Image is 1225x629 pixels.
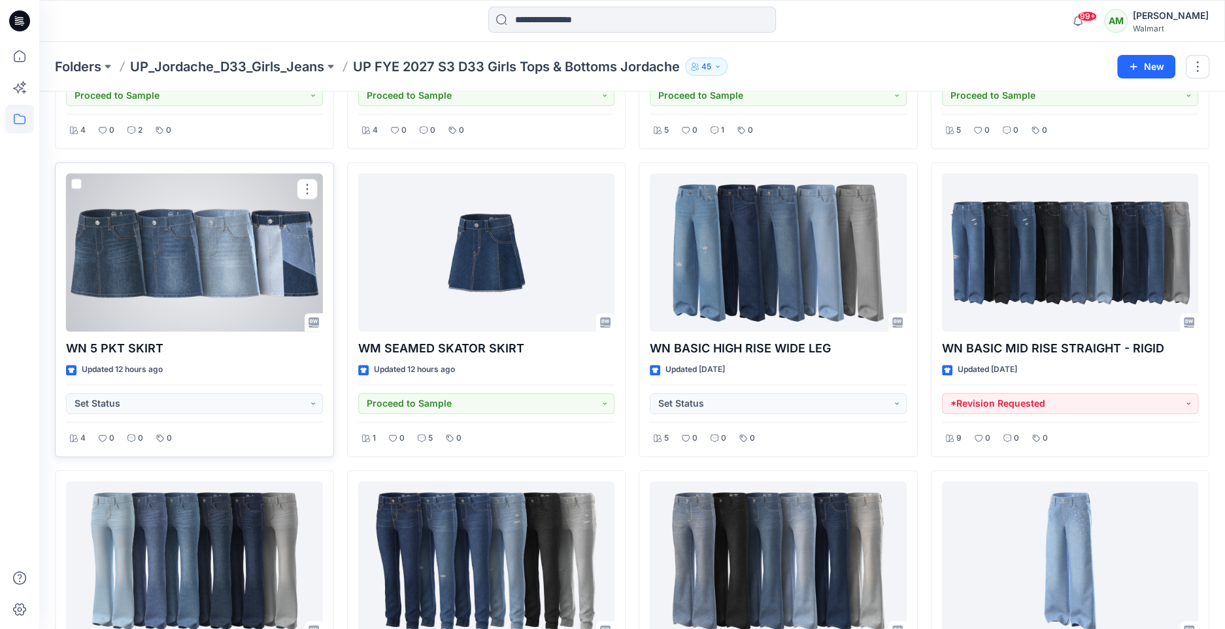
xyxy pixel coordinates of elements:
[692,124,697,137] p: 0
[138,432,143,445] p: 0
[958,363,1017,377] p: Updated [DATE]
[650,339,907,358] p: WN BASIC HIGH RISE WIDE LEG
[66,173,323,331] a: WN 5 PKT SKIRT
[353,58,680,76] p: UP FYE 2027 S3 D33 Girls Tops & Bottoms Jordache
[1013,124,1018,137] p: 0
[459,124,464,137] p: 0
[166,124,171,137] p: 0
[985,432,990,445] p: 0
[358,173,615,331] a: WM SEAMED SKATOR SKIRT
[109,432,114,445] p: 0
[650,173,907,331] a: WN BASIC HIGH RISE WIDE LEG
[692,432,697,445] p: 0
[721,124,724,137] p: 1
[664,432,669,445] p: 5
[428,432,433,445] p: 5
[66,339,323,358] p: WN 5 PKT SKIRT
[748,124,753,137] p: 0
[956,124,961,137] p: 5
[109,124,114,137] p: 0
[942,173,1199,331] a: WN BASIC MID RISE STRAIGHT - RIGID
[1014,432,1019,445] p: 0
[399,432,405,445] p: 0
[664,124,669,137] p: 5
[1043,432,1048,445] p: 0
[1133,24,1209,33] div: Walmart
[665,363,725,377] p: Updated [DATE]
[1104,9,1128,33] div: AM
[82,363,163,377] p: Updated 12 hours ago
[942,339,1199,358] p: WN BASIC MID RISE STRAIGHT - RIGID
[1042,124,1047,137] p: 0
[1133,8,1209,24] div: [PERSON_NAME]
[80,124,86,137] p: 4
[358,339,615,358] p: WM SEAMED SKATOR SKIRT
[685,58,728,76] button: 45
[80,432,86,445] p: 4
[167,432,172,445] p: 0
[373,124,378,137] p: 4
[750,432,755,445] p: 0
[373,432,376,445] p: 1
[430,124,435,137] p: 0
[456,432,461,445] p: 0
[138,124,143,137] p: 2
[55,58,101,76] a: Folders
[956,432,962,445] p: 9
[401,124,407,137] p: 0
[1117,55,1175,78] button: New
[721,432,726,445] p: 0
[701,59,711,74] p: 45
[130,58,324,76] a: UP_Jordache_D33_Girls_Jeans
[1077,11,1097,22] span: 99+
[984,124,990,137] p: 0
[374,363,455,377] p: Updated 12 hours ago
